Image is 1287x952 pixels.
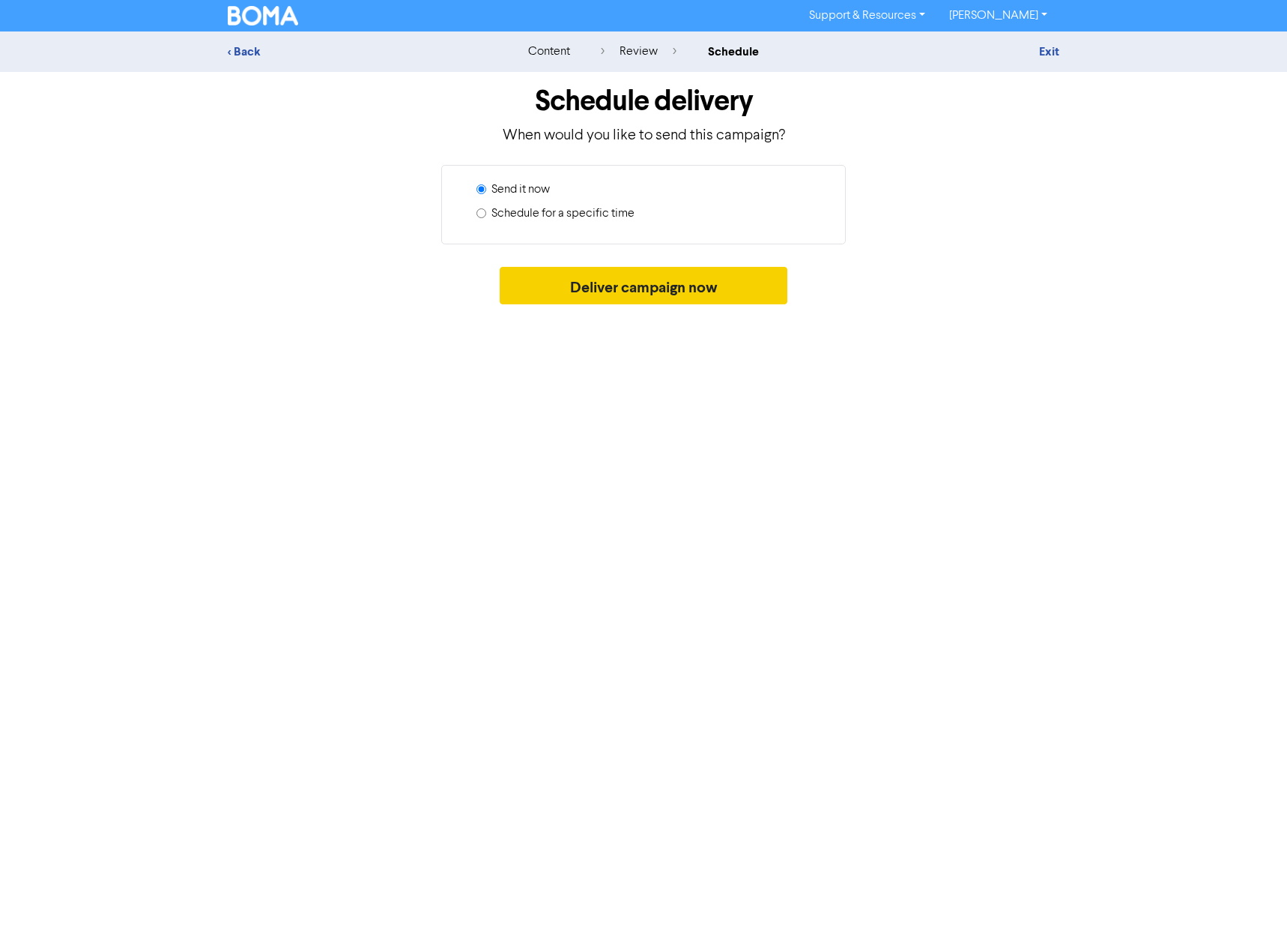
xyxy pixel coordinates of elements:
[937,4,1059,28] a: [PERSON_NAME]
[228,43,490,61] div: < Back
[601,43,676,61] div: review
[1212,880,1287,952] iframe: Chat Widget
[708,43,759,61] div: schedule
[797,4,937,28] a: Support & Resources
[491,181,550,199] label: Send it now
[228,124,1059,147] p: When would you like to send this campaign?
[228,84,1059,118] h1: Schedule delivery
[500,267,788,304] button: Deliver campaign now
[1039,44,1059,59] a: Exit
[528,43,570,61] div: content
[491,205,635,223] label: Schedule for a specific time
[228,6,298,25] img: BOMA Logo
